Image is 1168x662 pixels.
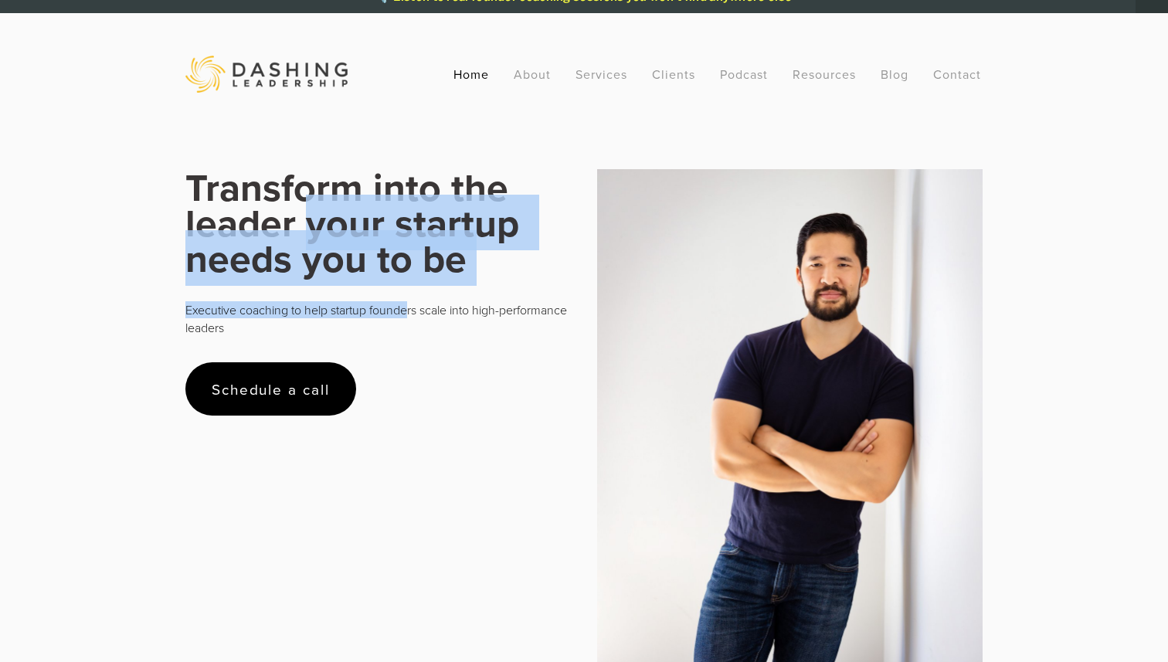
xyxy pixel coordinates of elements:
[185,159,529,286] strong: Transform into the leader your startup needs you to be
[185,301,571,336] p: Executive coaching to help startup founders scale into high-performance leaders
[933,60,981,88] a: Contact
[720,60,768,88] a: Podcast
[652,60,695,88] a: Clients
[185,362,356,416] a: Schedule a call
[793,66,856,83] a: Resources
[185,56,348,93] img: Dashing Leadership
[453,60,489,88] a: Home
[576,60,627,88] a: Services
[514,60,551,88] a: About
[881,60,908,88] a: Blog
